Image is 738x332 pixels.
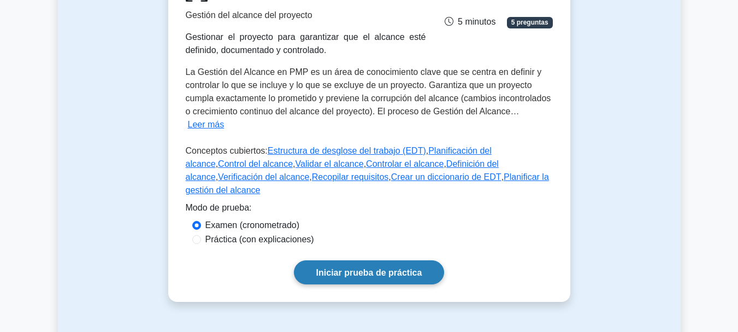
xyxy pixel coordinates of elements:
font: Modo de prueba: [186,203,252,212]
a: Validar el alcance [296,159,364,168]
font: , [388,172,391,182]
font: La Gestión del Alcance en PMP es un área de conocimiento clave que se centra en definir y control... [186,67,551,116]
a: Iniciar prueba de práctica [294,260,445,284]
font: Examen (cronometrado) [205,220,300,230]
font: Iniciar prueba de práctica [316,268,422,277]
a: Crear un diccionario de EDT [391,172,501,182]
font: Práctica (con explicaciones) [205,235,314,244]
font: , [426,146,428,155]
font: Leer más [188,120,225,129]
font: , [444,159,446,168]
a: Verificación del alcance [218,172,309,182]
a: Recopilar requisitos [312,172,389,182]
font: , [293,159,295,168]
font: , [216,159,218,168]
font: , [501,172,504,182]
a: Estructura de desglose del trabajo (EDT) [268,146,426,155]
button: Leer más [188,118,225,131]
font: Gestionar el proyecto para garantizar que el alcance esté definido, documentado y controlado. [186,32,426,55]
font: , [309,172,311,182]
font: , [364,159,366,168]
font: , [216,172,218,182]
font: Conceptos cubiertos: [186,146,268,155]
font: Gestión del alcance del proyecto [186,10,312,20]
a: Control del alcance [218,159,293,168]
a: Controlar el alcance [366,159,444,168]
font: 5 preguntas [511,19,548,26]
font: 5 minutos [458,17,495,26]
